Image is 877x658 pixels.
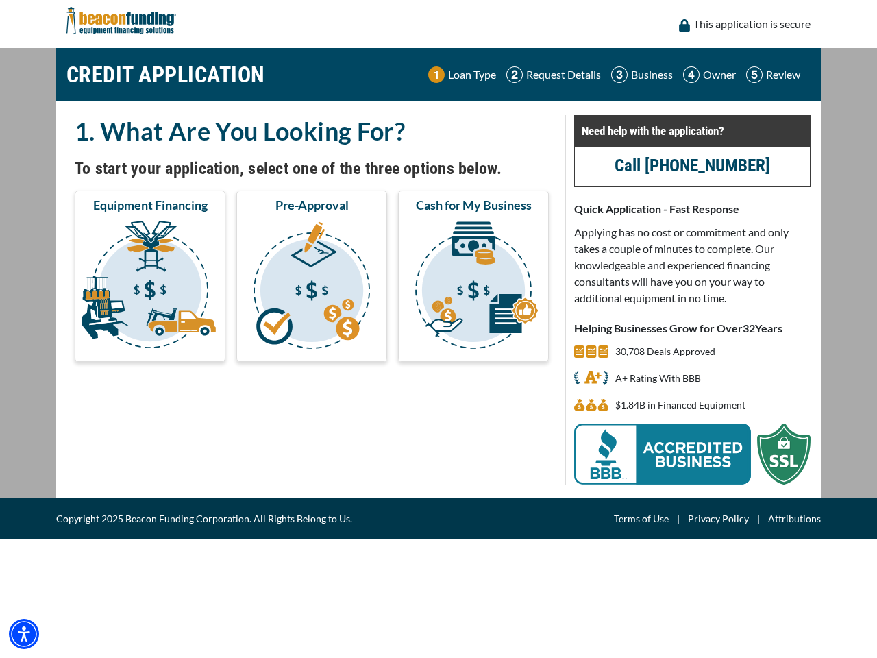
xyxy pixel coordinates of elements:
[743,321,755,334] span: 32
[574,424,811,485] img: BBB Acredited Business and SSL Protection
[693,16,811,32] p: This application is secure
[75,115,549,147] h2: 1. What Are You Looking For?
[746,66,763,83] img: Step 5
[615,343,715,360] p: 30,708 Deals Approved
[574,224,811,306] p: Applying has no cost or commitment and only takes a couple of minutes to complete. Our knowledgea...
[526,66,601,83] p: Request Details
[749,511,768,527] span: |
[703,66,736,83] p: Owner
[9,619,39,649] div: Accessibility Menu
[574,320,811,337] p: Helping Businesses Grow for Over Years
[93,197,208,213] span: Equipment Financing
[669,511,688,527] span: |
[582,123,803,139] p: Need help with the application?
[614,511,669,527] a: Terms of Use
[615,397,745,413] p: $1,836,212,621 in Financed Equipment
[448,66,496,83] p: Loan Type
[75,157,549,180] h4: To start your application, select one of the three options below.
[688,511,749,527] a: Privacy Policy
[615,370,701,387] p: A+ Rating With BBB
[768,511,821,527] a: Attributions
[416,197,532,213] span: Cash for My Business
[631,66,673,83] p: Business
[398,191,549,362] button: Cash for My Business
[239,219,384,356] img: Pre-Approval
[77,219,223,356] img: Equipment Financing
[679,19,690,32] img: lock icon to convery security
[75,191,225,362] button: Equipment Financing
[428,66,445,83] img: Step 1
[766,66,800,83] p: Review
[236,191,387,362] button: Pre-Approval
[56,511,352,527] span: Copyright 2025 Beacon Funding Corporation. All Rights Belong to Us.
[506,66,523,83] img: Step 2
[574,201,811,217] p: Quick Application - Fast Response
[275,197,349,213] span: Pre-Approval
[683,66,700,83] img: Step 4
[611,66,628,83] img: Step 3
[66,55,265,95] h1: CREDIT APPLICATION
[615,156,770,175] a: Call [PHONE_NUMBER]
[401,219,546,356] img: Cash for My Business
